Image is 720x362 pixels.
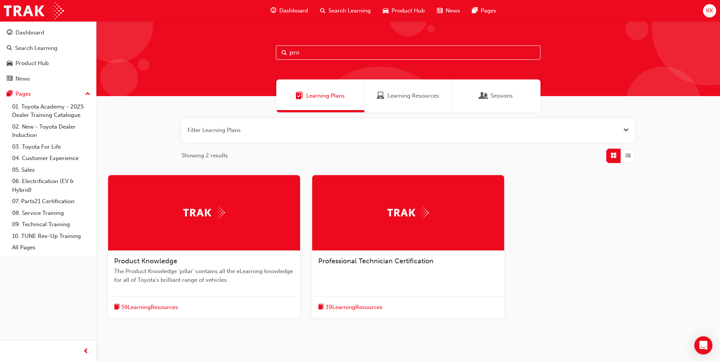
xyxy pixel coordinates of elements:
[121,303,178,312] span: 59 Learning Resources
[3,56,93,70] a: Product Hub
[15,90,31,98] div: Pages
[703,4,716,17] button: KK
[9,164,93,176] a: 05. Sales
[276,79,364,112] a: Learning PlansLearning Plans
[437,6,443,16] span: news-icon
[108,175,300,318] a: TrakProduct KnowledgeThe Product Knowledge 'pillar' contains all the eLearning knowledge for all ...
[623,126,629,135] button: Open the filter
[694,336,712,354] div: Open Intercom Messenger
[9,230,93,242] a: 10. TUNE Rev-Up Training
[15,28,44,37] div: Dashboard
[4,2,64,19] img: Trak
[15,75,30,83] div: News
[271,6,276,16] span: guage-icon
[312,175,504,318] a: TrakProfessional Technician Certificationbook-icon39LearningResources
[282,48,287,57] span: Search
[472,6,478,16] span: pages-icon
[9,121,93,141] a: 02. New - Toyota Dealer Induction
[114,257,177,265] span: Product Knowledge
[480,92,488,100] span: Sessions
[466,3,502,19] a: pages-iconPages
[7,76,12,82] span: news-icon
[318,257,434,265] span: Professional Technician Certification
[431,3,466,19] a: news-iconNews
[15,59,49,68] div: Product Hub
[452,79,540,112] a: SessionsSessions
[9,141,93,153] a: 03. Toyota For Life
[279,6,308,15] span: Dashboard
[114,303,178,312] button: book-icon59LearningResources
[392,6,425,15] span: Product Hub
[377,3,431,19] a: car-iconProduct Hub
[706,6,713,15] span: KK
[325,303,382,312] span: 39 Learning Resources
[387,207,429,218] img: Trak
[83,347,89,356] span: prev-icon
[320,6,325,16] span: search-icon
[3,87,93,101] button: Pages
[15,44,57,53] div: Search Learning
[446,6,460,15] span: News
[7,45,12,52] span: search-icon
[9,196,93,207] a: 07. Parts21 Certification
[114,267,294,284] span: The Product Knowledge 'pillar' contains all the eLearning knowledge for all of Toyota's brilliant...
[183,207,225,218] img: Trak
[3,72,93,86] a: News
[9,101,93,121] a: 01. Toyota Academy - 2025 Dealer Training Catalogue
[611,151,616,160] span: Grid
[9,176,93,196] a: 06. Electrification (EV & Hybrid)
[3,24,93,87] button: DashboardSearch LearningProduct HubNews
[7,91,12,98] span: pages-icon
[7,30,12,36] span: guage-icon
[276,45,540,60] input: Search...
[318,303,324,312] span: book-icon
[625,151,631,160] span: List
[387,92,439,100] span: Learning Resources
[328,6,371,15] span: Search Learning
[491,92,513,100] span: Sessions
[364,79,452,112] a: Learning ResourcesLearning Resources
[314,3,377,19] a: search-iconSearch Learning
[9,207,93,219] a: 08. Service Training
[181,151,228,160] span: Showing 2 results
[383,6,389,16] span: car-icon
[85,89,90,99] span: up-icon
[7,60,12,67] span: car-icon
[318,303,382,312] button: book-icon39LearningResources
[114,303,120,312] span: book-icon
[377,92,384,100] span: Learning Resources
[306,92,345,100] span: Learning Plans
[296,92,303,100] span: Learning Plans
[9,242,93,253] a: All Pages
[9,152,93,164] a: 04. Customer Experience
[3,41,93,55] a: Search Learning
[9,219,93,230] a: 09. Technical Training
[3,26,93,40] a: Dashboard
[481,6,496,15] span: Pages
[265,3,314,19] a: guage-iconDashboard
